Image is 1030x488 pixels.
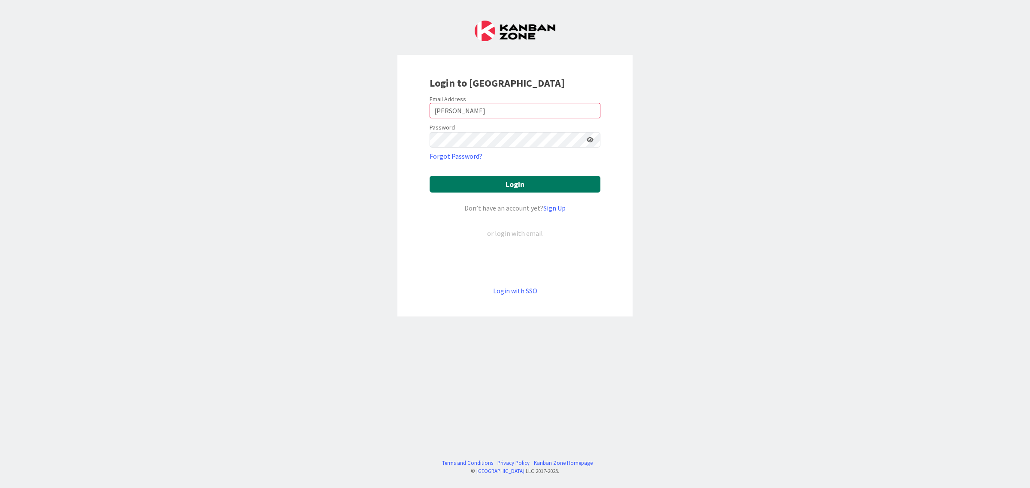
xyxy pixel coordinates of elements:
div: Don’t have an account yet? [430,203,600,213]
iframe: Sign in with Google Button [425,253,605,271]
a: Login with SSO [493,286,537,295]
a: Forgot Password? [430,151,482,161]
a: Terms and Conditions [442,459,493,467]
a: Sign Up [543,204,566,212]
label: Email Address [430,95,466,103]
button: Login [430,176,600,193]
label: Password [430,123,455,132]
div: © LLC 2017- 2025 . [438,467,593,475]
b: Login to [GEOGRAPHIC_DATA] [430,76,565,90]
img: Kanban Zone [475,21,555,41]
div: or login with email [485,228,545,238]
a: Privacy Policy [497,459,530,467]
a: [GEOGRAPHIC_DATA] [476,467,524,474]
a: Kanban Zone Homepage [534,459,593,467]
